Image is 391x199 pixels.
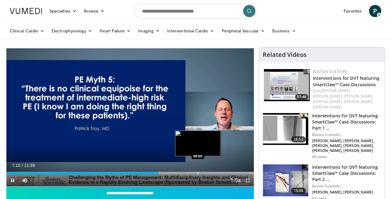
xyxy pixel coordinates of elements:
[6,174,19,186] button: Pause
[263,113,381,159] a: 28:52 Interventions for DVT featuring SmartClaw™ Case Discussions: Part 1 … Boston Scientific [PE...
[134,25,163,37] a: Imaging
[263,164,308,196] img: c9201aff-c63c-4c30-aa18-61314b7b000e.150x105_q85_crop-smart_upscale.jpg
[6,47,254,187] video-js: Video Player
[263,51,307,58] h4: Related Videos
[10,8,42,14] img: VuMedi Logo
[263,113,308,145] img: 8e34a565-0f1f-4312-bf6d-12e5c78bba72.150x105_q85_crop-smart_upscale.jpg
[264,69,310,101] a: 57:48
[313,94,343,99] a: [PERSON_NAME],
[175,131,221,156] img: image.jpeg
[48,25,96,37] a: Electrophysiology
[344,94,374,99] a: [PERSON_NAME],
[312,138,381,153] p: [PERSON_NAME], [PERSON_NAME], [PERSON_NAME], [PERSON_NAME], [PERSON_NAME], [PERSON_NAME]
[24,163,35,168] span: 11:39
[321,88,351,93] a: [PERSON_NAME],
[313,75,379,87] a: Interventions for DVT featuring SmartClaw™ Case Discussions
[312,164,381,182] h3: Interventions for DVT featuring SmartClaw™ Case Discussions: Part 2 …
[269,25,300,37] a: Business
[264,69,310,101] img: f80d5c17-e695-4770-8d66-805e03df8342.150x105_q85_crop-smart_upscale.jpg
[312,132,381,137] p: Boston Scientific
[340,5,365,17] a: Favorites
[134,4,257,18] input: Search topics, interventions
[96,25,134,37] a: Heart Failure
[369,5,381,17] a: P
[313,99,343,104] a: [PERSON_NAME],
[6,172,254,174] div: Progress Bar
[295,94,308,100] span: 57:48
[218,25,269,37] a: Peripheral Vascular
[229,174,242,186] button: Playback Rate
[6,25,48,37] a: Clinical Cardio
[344,99,374,104] a: [PERSON_NAME],
[12,163,20,168] span: 7:10
[291,136,306,142] span: 28:52
[163,25,218,37] a: Interventional Cardio
[242,174,254,186] button: Fullscreen
[313,105,342,110] a: [PERSON_NAME]
[46,5,80,17] a: Specialties
[312,184,381,189] p: Boston Scientific
[312,190,381,195] p: [PERSON_NAME], [PERSON_NAME]
[313,88,380,110] div: Feat.
[312,154,327,159] p: 69 views
[19,174,31,186] button: Mute
[312,113,381,131] h3: Interventions for DVT featuring SmartClaw™ Case Discussions: Part 1 …
[291,188,306,194] span: 15:36
[313,69,348,74] a: Boston Scientific
[80,5,108,17] a: Browse
[22,163,23,168] span: /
